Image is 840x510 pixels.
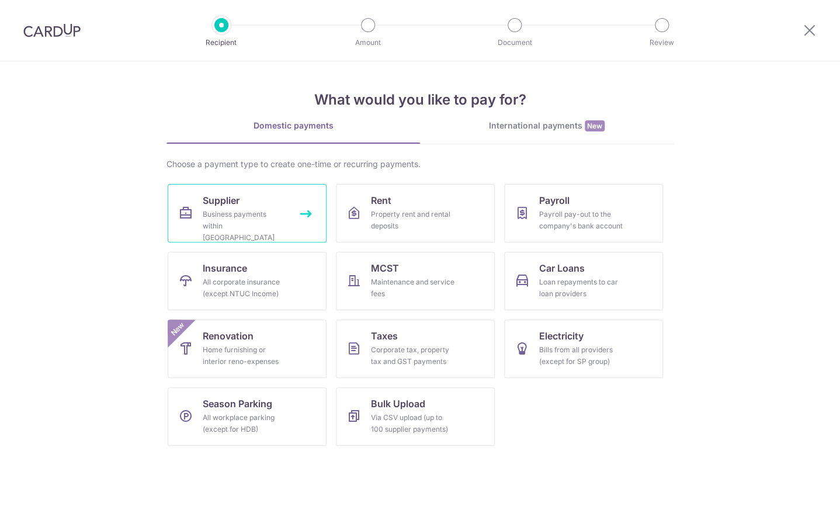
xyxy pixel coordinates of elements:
[203,344,287,367] div: Home furnishing or interior reno-expenses
[203,276,287,300] div: All corporate insurance (except NTUC Income)
[23,23,81,37] img: CardUp
[539,261,585,275] span: Car Loans
[471,37,558,48] p: Document
[203,193,239,207] span: Supplier
[168,252,327,310] a: InsuranceAll corporate insurance (except NTUC Income)
[203,329,254,343] span: Renovation
[203,261,247,275] span: Insurance
[336,252,495,310] a: MCSTMaintenance and service fees
[203,412,287,435] div: All workplace parking (except for HDB)
[539,344,623,367] div: Bills from all providers (except for SP group)
[168,184,327,242] a: SupplierBusiness payments within [GEOGRAPHIC_DATA]
[166,120,420,131] div: Domestic payments
[166,158,674,170] div: Choose a payment type to create one-time or recurring payments.
[371,329,398,343] span: Taxes
[504,252,663,310] a: Car LoansLoan repayments to car loan providers
[585,120,605,131] span: New
[203,209,287,244] div: Business payments within [GEOGRAPHIC_DATA]
[336,320,495,378] a: TaxesCorporate tax, property tax and GST payments
[420,120,674,132] div: International payments
[371,209,455,232] div: Property rent and rental deposits
[504,184,663,242] a: PayrollPayroll pay-out to the company's bank account
[166,89,674,110] h4: What would you like to pay for?
[336,387,495,446] a: Bulk UploadVia CSV upload (up to 100 supplier payments)
[539,329,584,343] span: Electricity
[539,276,623,300] div: Loan repayments to car loan providers
[539,209,623,232] div: Payroll pay-out to the company's bank account
[371,261,399,275] span: MCST
[168,387,327,446] a: Season ParkingAll workplace parking (except for HDB)
[371,193,391,207] span: Rent
[539,193,570,207] span: Payroll
[371,397,425,411] span: Bulk Upload
[371,412,455,435] div: Via CSV upload (up to 100 supplier payments)
[504,320,663,378] a: ElectricityBills from all providers (except for SP group)
[178,37,265,48] p: Recipient
[325,37,411,48] p: Amount
[619,37,705,48] p: Review
[168,320,327,378] a: RenovationHome furnishing or interior reno-expensesNew
[371,344,455,367] div: Corporate tax, property tax and GST payments
[371,276,455,300] div: Maintenance and service fees
[168,320,188,339] span: New
[336,184,495,242] a: RentProperty rent and rental deposits
[203,397,272,411] span: Season Parking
